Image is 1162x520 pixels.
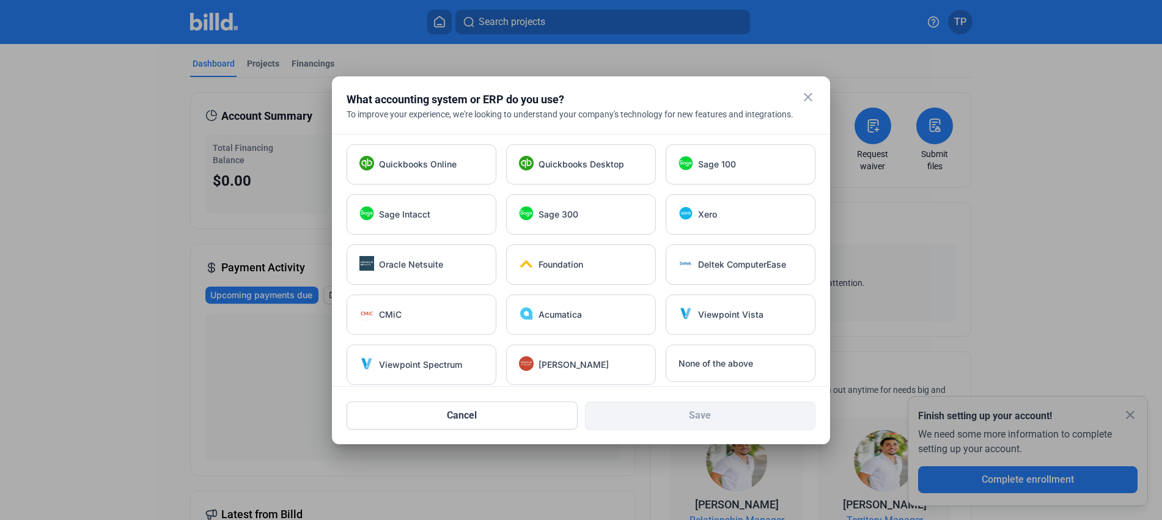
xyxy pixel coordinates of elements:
mat-icon: close [801,90,815,104]
button: Save [585,401,816,430]
span: Quickbooks Desktop [539,158,624,170]
span: [PERSON_NAME] [539,359,609,371]
span: Viewpoint Spectrum [379,359,462,371]
span: Sage Intacct [379,208,430,221]
span: Acumatica [539,309,582,321]
span: Viewpoint Vista [698,309,763,321]
div: To improve your experience, we're looking to understand your company's technology for new feature... [347,108,815,120]
span: None of the above [678,357,753,370]
span: Quickbooks Online [379,158,457,170]
span: CMiC [379,309,402,321]
span: Sage 100 [698,158,736,170]
button: Cancel [347,401,578,430]
div: What accounting system or ERP do you use? [347,91,785,108]
span: Xero [698,208,717,221]
span: Deltek ComputerEase [698,258,786,271]
span: Foundation [539,258,583,271]
span: Oracle Netsuite [379,258,443,271]
span: Sage 300 [539,208,578,221]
